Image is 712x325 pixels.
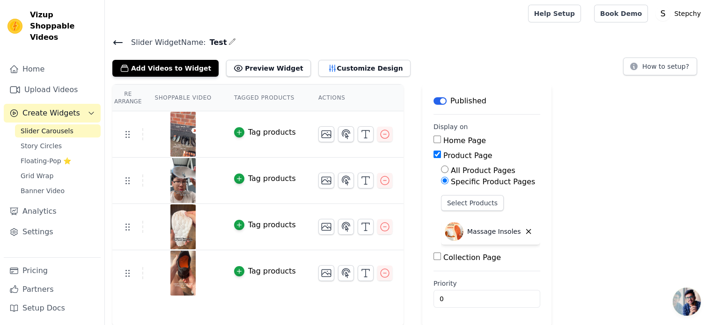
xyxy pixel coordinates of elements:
a: Pricing [4,261,101,280]
button: Add Videos to Widget [112,60,219,77]
div: Open chat [673,288,701,316]
button: Tag products [234,219,296,231]
a: Banner Video [15,184,101,197]
button: Delete widget [521,224,536,239]
img: vizup-images-eff8.png [170,112,196,157]
th: Actions [307,85,404,111]
label: Priority [433,279,540,288]
div: Tag products [248,173,296,184]
button: Change Thumbnail [318,126,334,142]
text: S [661,9,666,18]
span: Slider Widget Name: [124,37,206,48]
span: Grid Wrap [21,171,53,181]
button: Tag products [234,127,296,138]
a: Grid Wrap [15,169,101,182]
a: Analytics [4,202,101,221]
div: Edit Name [228,36,236,49]
label: Collection Page [443,253,501,262]
div: Tag products [248,127,296,138]
button: Change Thumbnail [318,219,334,235]
label: All Product Pages [451,166,515,175]
img: vizup-images-c8c8.png [170,251,196,296]
button: Select Products [441,195,504,211]
button: Preview Widget [226,60,310,77]
label: Specific Product Pages [451,177,535,186]
a: Slider Carousels [15,124,101,137]
span: Banner Video [21,186,65,195]
th: Shoppable Video [143,85,222,111]
span: Vizup Shoppable Videos [30,9,97,43]
button: Create Widgets [4,104,101,123]
div: Tag products [248,219,296,231]
a: Partners [4,280,101,299]
a: Help Setup [528,5,581,22]
img: Vizup [7,19,22,34]
img: vizup-images-2ab7.png [170,204,196,249]
p: Stepchy [670,5,705,22]
a: Book Demo [594,5,648,22]
a: How to setup? [623,64,697,73]
a: Upload Videos [4,80,101,99]
span: Slider Carousels [21,126,73,136]
p: Published [450,95,486,107]
p: Massage Insoles [467,227,521,236]
label: Product Page [443,151,492,160]
span: Story Circles [21,141,62,151]
a: Setup Docs [4,299,101,318]
button: Tag products [234,173,296,184]
span: Create Widgets [22,108,80,119]
button: Customize Design [318,60,411,77]
button: S Stepchy [655,5,705,22]
span: Test [206,37,227,48]
button: How to setup? [623,58,697,75]
a: Floating-Pop ⭐ [15,154,101,167]
label: Home Page [443,136,486,145]
img: Massage Insoles [445,222,463,241]
a: Home [4,60,101,79]
span: Floating-Pop ⭐ [21,156,71,166]
a: Settings [4,223,101,241]
button: Change Thumbnail [318,265,334,281]
th: Re Arrange [112,85,143,111]
img: vizup-images-e011.png [170,158,196,203]
button: Tag products [234,266,296,277]
a: Story Circles [15,139,101,152]
button: Change Thumbnail [318,173,334,188]
legend: Display on [433,122,468,131]
div: Tag products [248,266,296,277]
th: Tagged Products [223,85,307,111]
